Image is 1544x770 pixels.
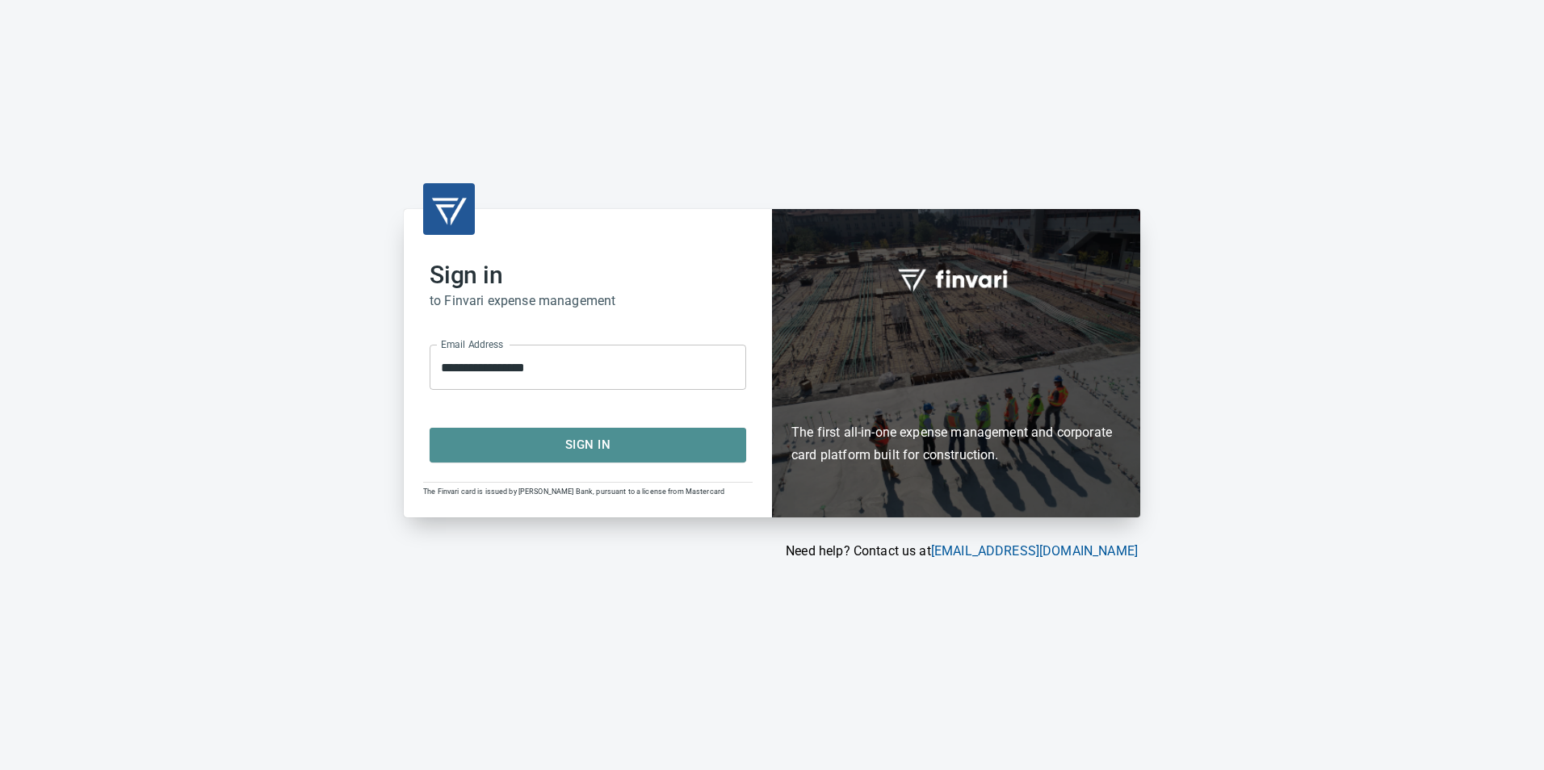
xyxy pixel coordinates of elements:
span: The Finvari card is issued by [PERSON_NAME] Bank, pursuant to a license from Mastercard [423,488,724,496]
img: fullword_logo_white.png [896,260,1017,297]
p: Need help? Contact us at [404,542,1138,561]
span: Sign In [447,434,728,455]
h2: Sign in [430,261,746,290]
img: transparent_logo.png [430,190,468,228]
div: Finvari [772,209,1140,517]
h6: The first all-in-one expense management and corporate card platform built for construction. [791,328,1121,467]
h6: to Finvari expense management [430,290,746,312]
button: Sign In [430,428,746,462]
a: [EMAIL_ADDRESS][DOMAIN_NAME] [931,543,1138,559]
